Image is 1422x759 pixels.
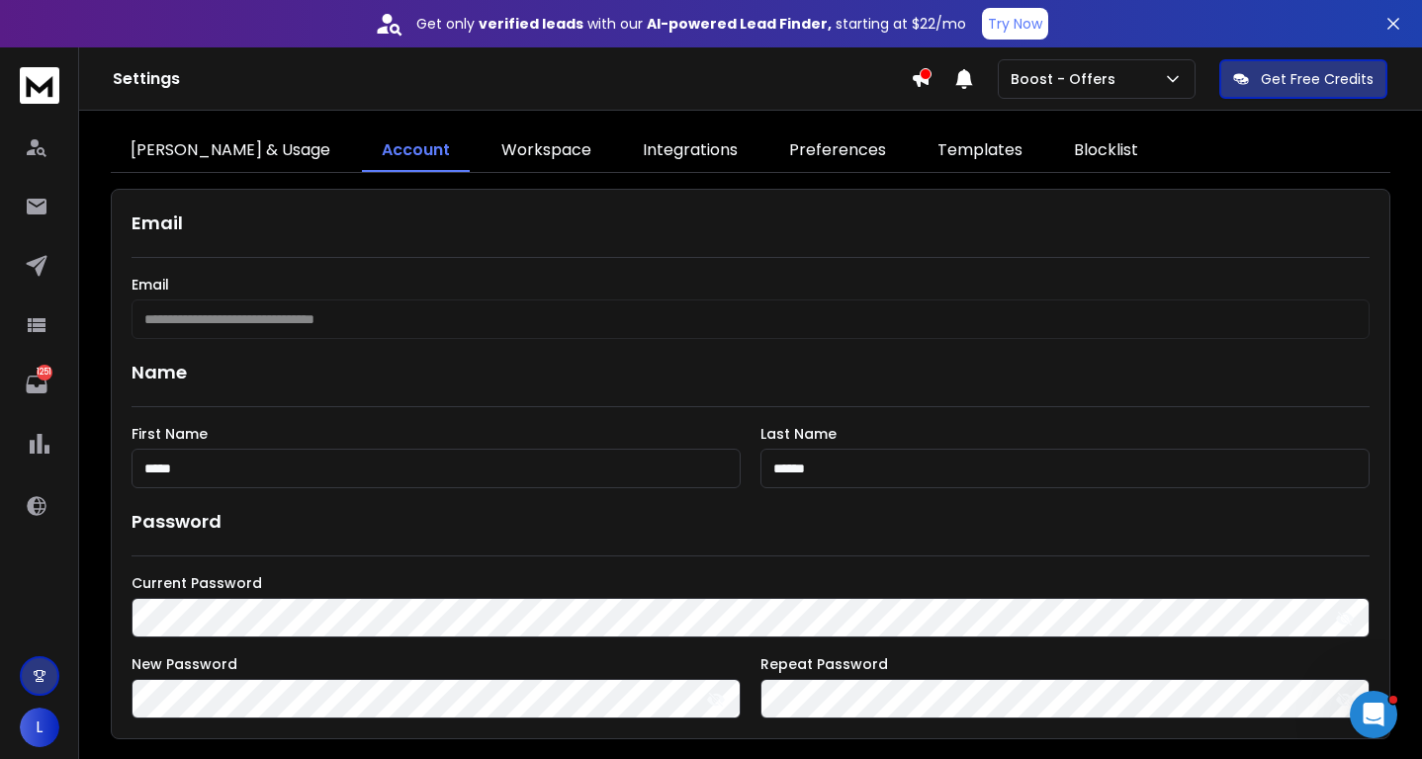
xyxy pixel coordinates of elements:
[416,14,966,34] p: Get only with our starting at $22/mo
[20,708,59,747] button: L
[362,130,470,172] a: Account
[113,67,911,91] h1: Settings
[1350,691,1397,738] iframe: Intercom live chat
[918,130,1042,172] a: Templates
[479,14,583,34] strong: verified leads
[1219,59,1387,99] button: Get Free Credits
[111,130,350,172] a: [PERSON_NAME] & Usage
[647,14,832,34] strong: AI-powered Lead Finder,
[982,8,1048,40] button: Try Now
[37,365,52,380] p: 1251
[1261,69,1374,89] p: Get Free Credits
[132,210,1370,237] h1: Email
[482,130,611,172] a: Workspace
[760,657,1370,671] label: Repeat Password
[769,130,906,172] a: Preferences
[988,14,1042,34] p: Try Now
[132,359,1370,386] h1: Name
[132,427,741,441] label: First Name
[132,576,1370,590] label: Current Password
[17,365,56,404] a: 1251
[1054,130,1158,172] a: Blocklist
[132,278,1370,292] label: Email
[132,508,222,536] h1: Password
[1011,69,1123,89] p: Boost - Offers
[132,657,741,671] label: New Password
[623,130,757,172] a: Integrations
[20,67,59,104] img: logo
[760,427,1370,441] label: Last Name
